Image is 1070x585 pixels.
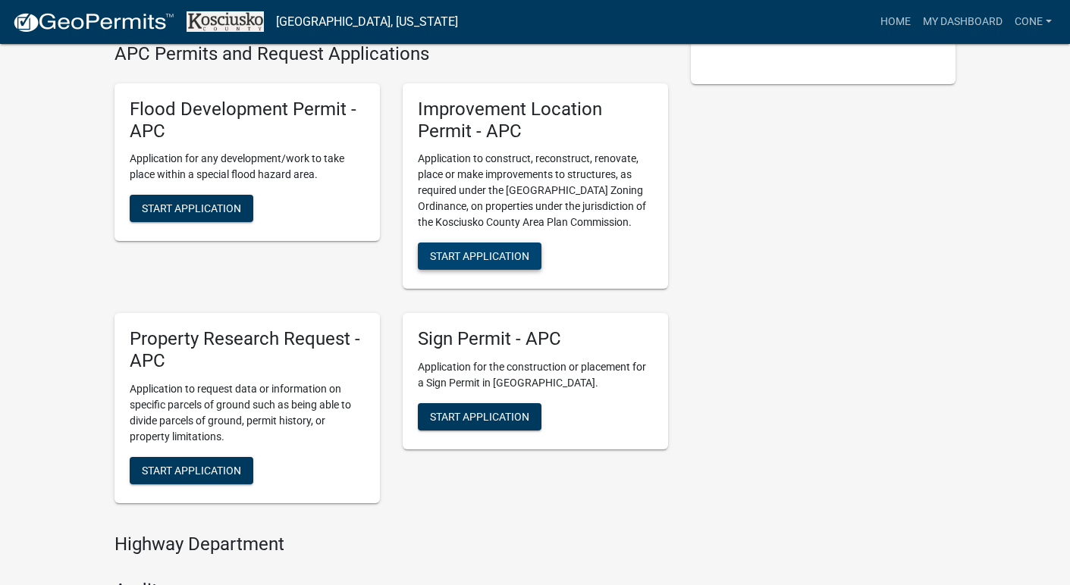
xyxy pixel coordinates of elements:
[142,465,241,477] span: Start Application
[276,9,458,35] a: [GEOGRAPHIC_DATA], [US_STATE]
[874,8,917,36] a: Home
[130,328,365,372] h5: Property Research Request - APC
[418,359,653,391] p: Application for the construction or placement for a Sign Permit in [GEOGRAPHIC_DATA].
[418,403,541,430] button: Start Application
[418,99,653,142] h5: Improvement Location Permit - APC
[187,11,264,32] img: Kosciusko County, Indiana
[418,151,653,230] p: Application to construct, reconstruct, renovate, place or make improvements to structures, as req...
[130,457,253,484] button: Start Application
[430,250,529,262] span: Start Application
[130,99,365,142] h5: Flood Development Permit - APC
[115,43,668,65] h4: APC Permits and Request Applications
[130,195,253,222] button: Start Application
[142,202,241,214] span: Start Application
[130,151,365,183] p: Application for any development/work to take place within a special flood hazard area.
[430,411,529,423] span: Start Application
[418,328,653,350] h5: Sign Permit - APC
[115,533,668,555] h4: Highway Department
[130,381,365,445] p: Application to request data or information on specific parcels of ground such as being able to di...
[418,242,541,270] button: Start Application
[917,8,1009,36] a: My Dashboard
[1009,8,1058,36] a: Cone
